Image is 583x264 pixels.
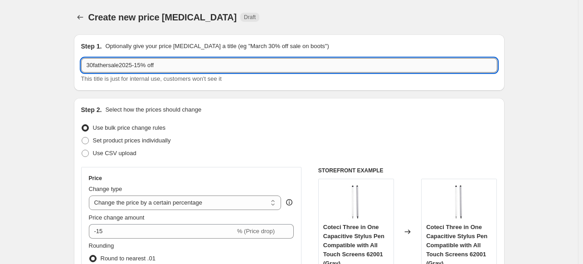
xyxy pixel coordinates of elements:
[237,228,275,235] span: % (Price drop)
[244,14,256,21] span: Draft
[93,150,136,156] span: Use CSV upload
[81,42,102,51] h2: Step 1.
[105,42,329,51] p: Optionally give your price [MEDICAL_DATA] a title (eg "March 30% off sale on boots")
[101,255,155,262] span: Round to nearest .01
[318,167,497,174] h6: STOREFRONT EXAMPLE
[89,242,114,249] span: Rounding
[89,224,235,239] input: -15
[81,75,222,82] span: This title is just for internal use, customers won't see it
[441,184,477,220] img: 1600-3_80x.jpg
[93,124,165,131] span: Use bulk price change rules
[81,58,497,73] input: 30% off holiday sale
[338,184,374,220] img: 1600-3_80x.jpg
[93,137,171,144] span: Set product prices individually
[89,175,102,182] h3: Price
[89,214,145,221] span: Price change amount
[285,198,294,207] div: help
[105,105,201,114] p: Select how the prices should change
[88,12,237,22] span: Create new price [MEDICAL_DATA]
[81,105,102,114] h2: Step 2.
[89,186,122,192] span: Change type
[74,11,87,24] button: Price change jobs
